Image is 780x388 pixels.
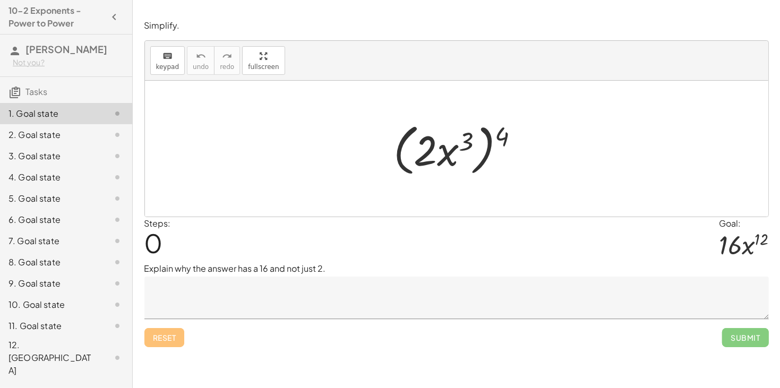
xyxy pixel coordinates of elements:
i: Task not started. [111,351,124,364]
button: fullscreen [242,46,285,75]
span: undo [193,63,209,71]
div: 3. Goal state [8,150,94,162]
i: Task not started. [111,107,124,120]
p: Simplify. [144,20,769,32]
button: keyboardkeypad [150,46,185,75]
button: redoredo [214,46,240,75]
i: Task not started. [111,298,124,311]
span: redo [220,63,234,71]
div: 11. Goal state [8,320,94,332]
i: Task not started. [111,320,124,332]
div: 10. Goal state [8,298,94,311]
span: [PERSON_NAME] [25,43,107,55]
span: fullscreen [248,63,279,71]
i: Task not started. [111,277,124,290]
span: 0 [144,227,163,259]
div: 12. [GEOGRAPHIC_DATA] [8,339,94,377]
div: 9. Goal state [8,277,94,290]
h4: 10-2 Exponents - Power to Power [8,4,105,30]
div: 8. Goal state [8,256,94,269]
i: Task not started. [111,150,124,162]
div: 2. Goal state [8,128,94,141]
div: Goal: [719,217,769,230]
div: 1. Goal state [8,107,94,120]
div: 7. Goal state [8,235,94,247]
i: Task not started. [111,256,124,269]
p: Explain why the answer has a 16 and not just 2. [144,262,769,275]
i: Task not started. [111,171,124,184]
div: 5. Goal state [8,192,94,205]
div: Not you? [13,57,124,68]
div: 6. Goal state [8,213,94,226]
i: redo [222,50,232,63]
button: undoundo [187,46,215,75]
div: 4. Goal state [8,171,94,184]
i: undo [196,50,206,63]
span: Tasks [25,86,47,97]
i: Task not started. [111,192,124,205]
span: keypad [156,63,179,71]
i: keyboard [162,50,173,63]
i: Task not started. [111,235,124,247]
i: Task not started. [111,213,124,226]
label: Steps: [144,218,171,229]
i: Task not started. [111,128,124,141]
